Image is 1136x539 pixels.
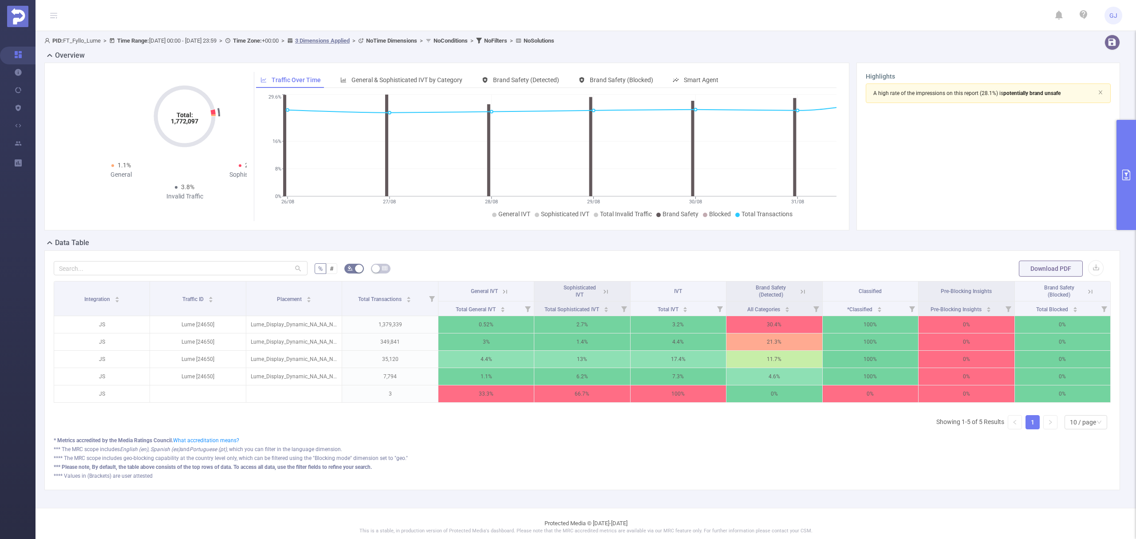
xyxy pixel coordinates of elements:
[873,90,1061,96] span: (28.1%)
[347,266,353,271] i: icon: bg-colors
[277,296,303,302] span: Placement
[342,333,438,350] p: 349,841
[246,316,342,333] p: Lume_Display_Dynamic_NA_NA_NA_320x50 [6612666]
[919,351,1014,368] p: 0%
[1026,416,1039,429] a: 1
[544,306,600,313] span: Total Sophisticated IVT
[275,166,281,172] tspan: 8%
[726,351,822,368] p: 11.7%
[631,333,726,350] p: 4.4%
[631,385,726,402] p: 100%
[382,266,387,271] i: icon: table
[541,210,589,218] span: Sophisticated IVT
[426,281,438,316] i: Filter menu
[417,37,426,44] span: >
[185,170,312,179] div: Sophisticated
[919,385,1014,402] p: 0%
[742,210,793,218] span: Total Transactions
[351,76,462,83] span: General & Sophisticated IVT by Category
[54,454,1111,462] div: **** The MRC scope includes geo-blocking capability at the country level only, which can be filte...
[44,37,554,44] span: FT_Fyllo_Lume [DATE] 00:00 - [DATE] 23:59 +00:00
[120,446,180,452] i: English (en), Spanish (es)
[726,333,822,350] p: 21.3%
[493,76,559,83] span: Brand Safety (Detected)
[383,199,396,205] tspan: 27/08
[1036,306,1069,313] span: Total Blocked
[1026,415,1040,429] li: 1
[986,305,991,311] div: Sort
[484,37,507,44] b: No Filters
[873,90,978,96] span: A high rate of the impressions on this report
[1097,420,1102,426] i: icon: down
[306,295,311,298] i: icon: caret-up
[438,316,534,333] p: 0.52%
[150,351,245,368] p: Lume [24650]
[342,385,438,402] p: 3
[121,192,248,201] div: Invalid Traffic
[919,333,1014,350] p: 0%
[747,306,781,313] span: All Categories
[1015,333,1110,350] p: 0%
[877,305,882,311] div: Sort
[233,37,262,44] b: Time Zone:
[823,333,918,350] p: 100%
[709,210,731,218] span: Blocked
[603,309,608,311] i: icon: caret-down
[674,288,682,294] span: IVT
[590,76,653,83] span: Brand Safety (Blocked)
[785,305,790,308] i: icon: caret-up
[791,199,804,205] tspan: 31/08
[55,50,85,61] h2: Overview
[877,305,882,308] i: icon: caret-up
[683,309,688,311] i: icon: caret-down
[689,199,702,205] tspan: 30/08
[726,385,822,402] p: 0%
[1044,285,1074,298] span: Brand Safety (Blocked)
[182,296,205,302] span: Traffic ID
[58,527,1114,535] p: This is a stable, in production version of Protected Media's dashboard. Please note that the MRC ...
[150,368,245,385] p: Lume [24650]
[847,306,874,313] span: *Classified
[55,238,89,248] h2: Data Table
[57,170,185,179] div: General
[438,385,534,402] p: 33.3%
[342,351,438,368] p: 35,120
[1012,420,1018,425] i: icon: left
[209,299,213,301] i: icon: caret-down
[785,305,790,311] div: Sort
[245,162,258,169] span: 2.7%
[246,368,342,385] p: Lume_Display_Dynamic_NA_NA_NA_160x600 [6612664]
[1073,305,1078,311] div: Sort
[931,306,983,313] span: Pre-Blocking Insights
[986,309,991,311] i: icon: caret-down
[246,333,342,350] p: Lume_Display_Dynamic_NA_NA_NA_728x90 [6612665]
[114,299,119,301] i: icon: caret-down
[209,295,213,298] i: icon: caret-up
[438,333,534,350] p: 3%
[117,37,149,44] b: Time Range:
[500,305,505,308] i: icon: caret-up
[658,306,680,313] span: Total IVT
[919,368,1014,385] p: 0%
[500,309,505,311] i: icon: caret-down
[84,296,111,302] span: Integration
[260,77,267,83] i: icon: line-chart
[54,472,1111,480] div: **** Values in (Brackets) are user attested
[1048,420,1053,425] i: icon: right
[810,301,822,316] i: Filter menu
[1070,416,1096,429] div: 10 / page
[521,301,534,316] i: Filter menu
[350,37,358,44] span: >
[1015,385,1110,402] p: 0%
[507,37,516,44] span: >
[999,90,1061,96] span: is
[406,295,411,298] i: icon: caret-up
[684,76,718,83] span: Smart Agent
[534,316,630,333] p: 2.7%
[118,162,131,169] span: 1.1%
[726,368,822,385] p: 4.6%
[1015,351,1110,368] p: 0%
[564,285,596,298] span: Sophisticated IVT
[823,368,918,385] p: 100%
[342,368,438,385] p: 7,794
